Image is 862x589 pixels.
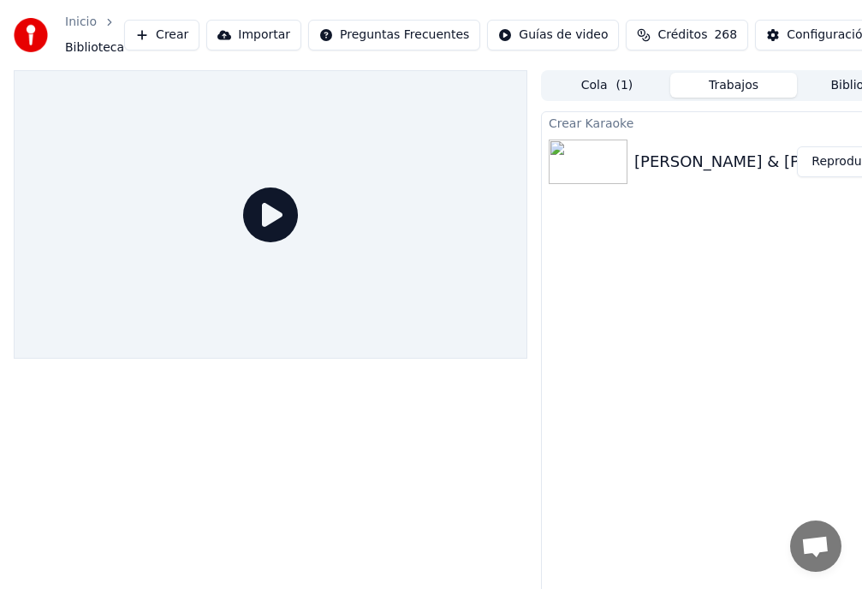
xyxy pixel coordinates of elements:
button: Guías de video [487,20,619,51]
a: Open chat [790,521,841,572]
span: 268 [714,27,737,44]
button: Trabajos [670,73,797,98]
span: Créditos [657,27,707,44]
button: Créditos268 [626,20,748,51]
nav: breadcrumb [65,14,124,57]
img: youka [14,18,48,52]
button: Importar [206,20,301,51]
span: ( 1 ) [615,77,633,94]
button: Cola [544,73,670,98]
a: Inicio [65,14,97,31]
span: Biblioteca [65,39,124,57]
button: Preguntas Frecuentes [308,20,480,51]
button: Crear [124,20,199,51]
